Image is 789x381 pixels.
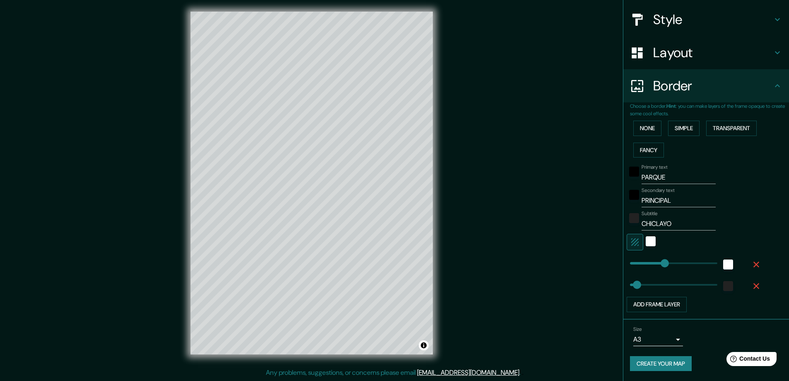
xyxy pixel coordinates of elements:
label: Subtitle [642,210,658,217]
h4: Border [653,78,772,94]
div: A3 [633,333,683,346]
button: white [646,236,656,246]
button: Transparent [706,121,757,136]
label: Primary text [642,164,667,171]
div: Style [623,3,789,36]
button: Simple [668,121,700,136]
div: Border [623,69,789,102]
b: Hint [666,103,676,109]
iframe: Help widget launcher [715,349,780,372]
label: Secondary text [642,187,675,194]
p: Choose a border. : you can make layers of the frame opaque to create some cool effects. [630,102,789,117]
button: Add frame layer [627,297,687,312]
button: color-222222 [629,213,639,223]
button: color-222222 [723,281,733,291]
button: None [633,121,661,136]
h4: Layout [653,44,772,61]
div: . [522,368,524,378]
div: . [521,368,522,378]
button: Fancy [633,143,664,158]
button: white [723,260,733,269]
label: Size [633,325,642,332]
button: Create your map [630,356,692,371]
button: black [629,190,639,200]
h4: Style [653,11,772,28]
button: black [629,167,639,177]
button: Toggle attribution [419,340,429,350]
p: Any problems, suggestions, or concerns please email . [266,368,521,378]
div: Layout [623,36,789,69]
a: [EMAIL_ADDRESS][DOMAIN_NAME] [417,368,519,377]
